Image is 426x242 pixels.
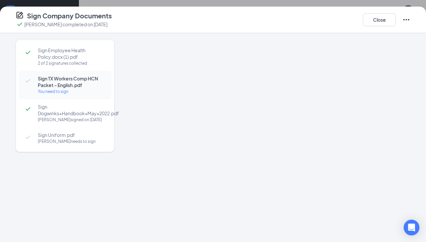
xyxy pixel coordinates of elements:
[38,88,105,95] div: You need to sign
[38,103,119,117] span: Sign Dogwinks+Handbook+May+2022.pdf
[38,132,105,138] span: Sign Uniform.pdf
[38,138,105,145] div: [PERSON_NAME] needs to sign
[38,117,119,123] div: [PERSON_NAME] signed on [DATE]
[402,16,410,24] svg: Ellipses
[16,11,24,19] svg: CompanyDocumentIcon
[24,133,32,141] svg: Checkmark
[24,105,32,113] svg: Checkmark
[24,77,32,85] svg: Checkmark
[24,21,107,28] p: [PERSON_NAME] completed on [DATE]
[27,11,112,20] h4: Sign Company Documents
[38,60,105,67] div: 2 of 2 signatures collected
[38,75,105,88] span: Sign TX Workers Comp HCN Packet - English.pdf
[404,220,419,235] div: Open Intercom Messenger
[38,47,105,60] span: Sign Employee Health Policy.docx (1).pdf
[363,13,396,26] button: Close
[16,20,24,28] svg: Checkmark
[24,49,32,56] svg: Checkmark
